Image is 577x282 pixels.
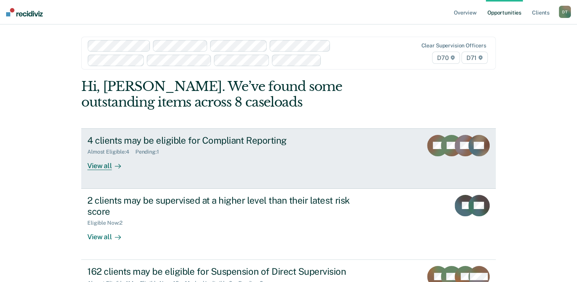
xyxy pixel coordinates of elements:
[559,6,571,18] div: D T
[432,52,460,64] span: D70
[81,189,496,260] a: 2 clients may be supervised at a higher level than their latest risk scoreEligible Now:2View all
[461,52,488,64] span: D71
[559,6,571,18] button: DT
[81,79,413,110] div: Hi, [PERSON_NAME]. We’ve found some outstanding items across 8 caseloads
[87,135,355,146] div: 4 clients may be eligible for Compliant Reporting
[87,149,135,155] div: Almost Eligible : 4
[87,220,129,226] div: Eligible Now : 2
[135,149,165,155] div: Pending : 1
[87,195,355,217] div: 2 clients may be supervised at a higher level than their latest risk score
[87,155,130,170] div: View all
[421,42,486,49] div: Clear supervision officers
[6,8,43,16] img: Recidiviz
[81,128,496,189] a: 4 clients may be eligible for Compliant ReportingAlmost Eligible:4Pending:1View all
[87,266,355,277] div: 162 clients may be eligible for Suspension of Direct Supervision
[87,226,130,241] div: View all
